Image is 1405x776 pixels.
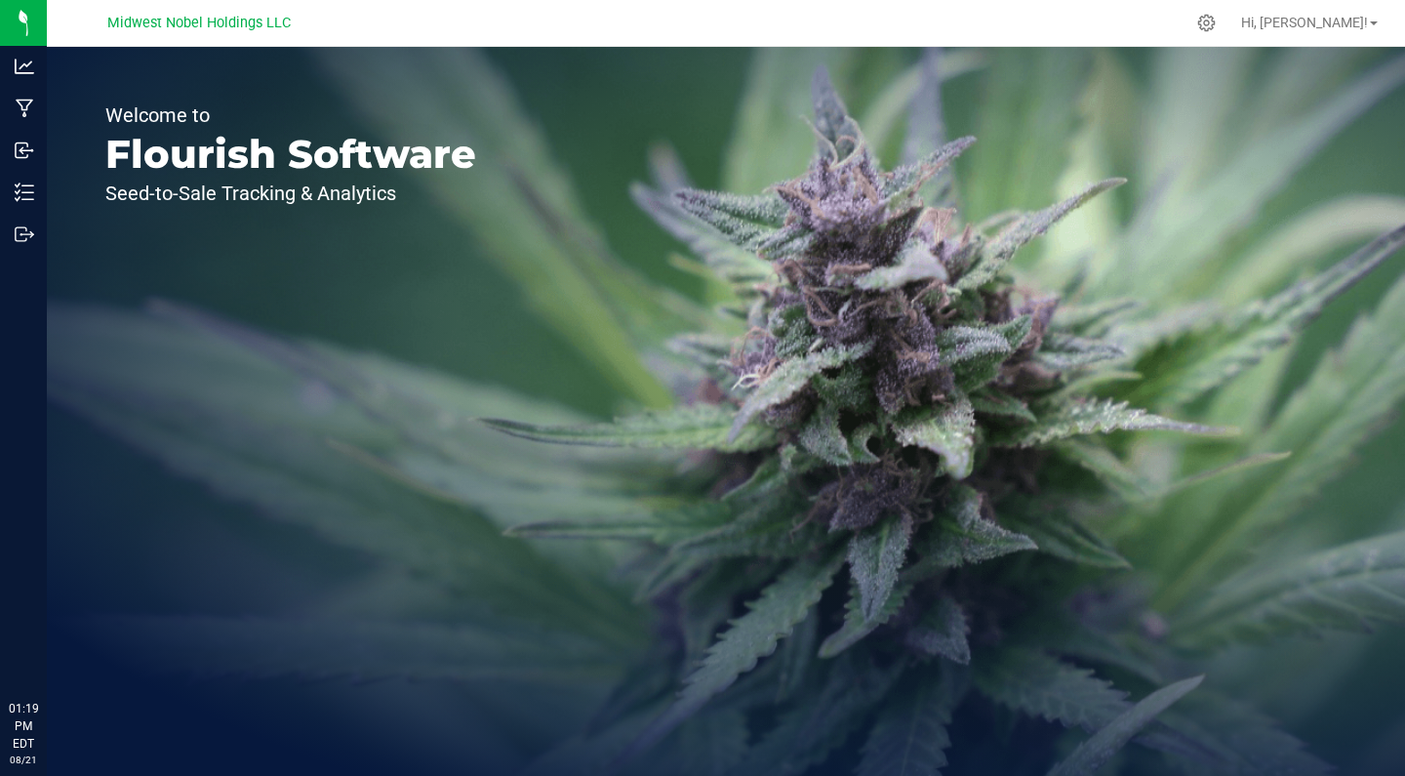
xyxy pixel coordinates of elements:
span: Hi, [PERSON_NAME]! [1241,15,1368,30]
p: 01:19 PM EDT [9,700,38,753]
inline-svg: Manufacturing [15,99,34,118]
inline-svg: Inventory [15,183,34,202]
p: Flourish Software [105,135,476,174]
inline-svg: Inbound [15,141,34,160]
inline-svg: Outbound [15,225,34,244]
inline-svg: Analytics [15,57,34,76]
p: 08/21 [9,753,38,767]
div: Manage settings [1194,14,1219,32]
span: Midwest Nobel Holdings LLC [107,15,291,31]
p: Seed-to-Sale Tracking & Analytics [105,184,476,203]
p: Welcome to [105,105,476,125]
